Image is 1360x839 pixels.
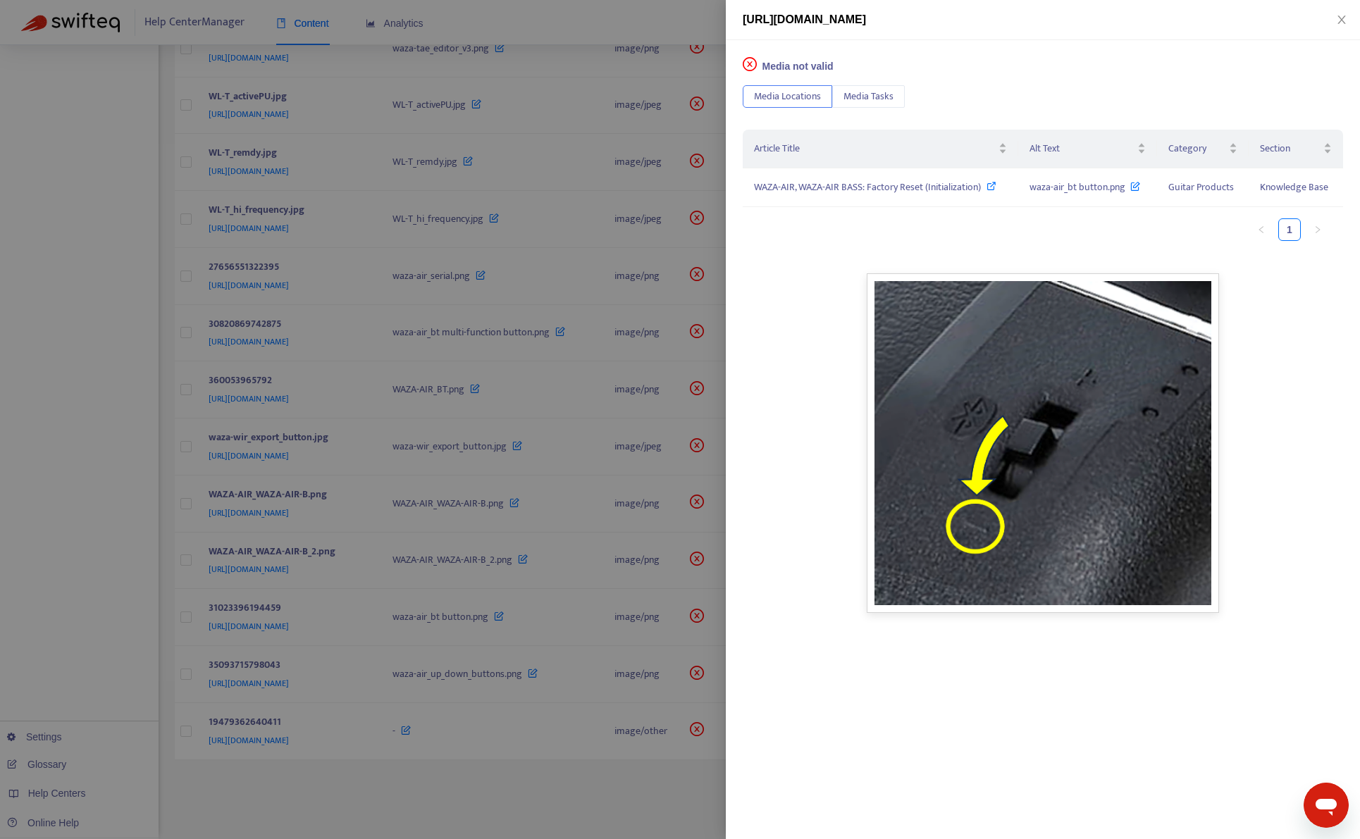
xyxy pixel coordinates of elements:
[843,89,894,104] span: Media Tasks
[743,85,832,108] button: Media Locations
[762,61,834,72] span: Media not valid
[743,130,1018,168] th: Article Title
[1030,141,1135,156] span: Alt Text
[867,273,1219,614] img: Unable to display this image
[1279,219,1300,240] a: 1
[1332,13,1352,27] button: Close
[1168,141,1226,156] span: Category
[1336,14,1347,25] span: close
[754,179,981,195] span: WAZA-AIR, WAZA-AIR BASS: Factory Reset (Initialization)
[1306,218,1329,241] li: Next Page
[1157,130,1249,168] th: Category
[1304,783,1349,828] iframe: メッセージングウィンドウを開くボタン
[1257,225,1266,234] span: left
[743,13,866,25] span: [URL][DOMAIN_NAME]
[1260,179,1328,195] span: Knowledge Base
[743,57,757,71] span: close-circle
[754,141,996,156] span: Article Title
[1018,130,1157,168] th: Alt Text
[1249,130,1343,168] th: Section
[754,89,821,104] span: Media Locations
[1313,225,1322,234] span: right
[1260,141,1321,156] span: Section
[1250,218,1273,241] li: Previous Page
[1250,218,1273,241] button: left
[1306,218,1329,241] button: right
[1168,179,1234,195] span: Guitar Products
[1278,218,1301,241] li: 1
[1030,179,1125,195] span: waza-air_bt button.png
[832,85,905,108] button: Media Tasks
